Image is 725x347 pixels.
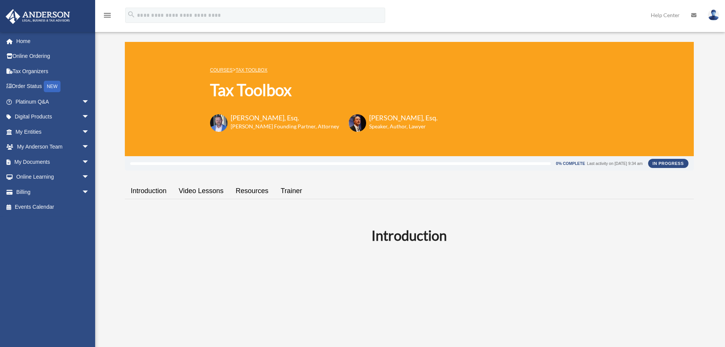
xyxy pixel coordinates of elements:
[82,94,97,110] span: arrow_drop_down
[231,113,339,123] h3: [PERSON_NAME], Esq.
[5,139,101,155] a: My Anderson Teamarrow_drop_down
[231,123,339,130] h6: [PERSON_NAME] Founding Partner, Attorney
[5,170,101,185] a: Online Learningarrow_drop_down
[82,124,97,140] span: arrow_drop_down
[82,109,97,125] span: arrow_drop_down
[127,10,135,19] i: search
[82,139,97,155] span: arrow_drop_down
[5,184,101,200] a: Billingarrow_drop_down
[5,34,101,49] a: Home
[210,79,438,101] h1: Tax Toolbox
[82,154,97,170] span: arrow_drop_down
[5,64,101,79] a: Tax Organizers
[210,114,228,132] img: Toby-circle-head.png
[648,159,688,168] div: In Progress
[5,94,101,109] a: Platinum Q&Aarrow_drop_down
[173,180,230,202] a: Video Lessons
[236,67,267,73] a: Tax Toolbox
[125,180,173,202] a: Introduction
[5,154,101,170] a: My Documentsarrow_drop_down
[82,170,97,185] span: arrow_drop_down
[3,9,72,24] img: Anderson Advisors Platinum Portal
[82,184,97,200] span: arrow_drop_down
[5,79,101,94] a: Order StatusNEW
[708,10,719,21] img: User Pic
[5,49,101,64] a: Online Ordering
[103,11,112,20] i: menu
[44,81,61,92] div: NEW
[210,67,233,73] a: COURSES
[369,123,428,130] h6: Speaker, Author, Lawyer
[129,226,689,245] h2: Introduction
[349,114,366,132] img: Scott-Estill-Headshot.png
[587,162,642,166] div: Last activity on [DATE] 9:34 am
[369,113,438,123] h3: [PERSON_NAME], Esq.
[274,180,308,202] a: Trainer
[210,65,438,75] p: >
[5,200,101,215] a: Events Calendar
[5,124,101,139] a: My Entitiesarrow_drop_down
[556,162,585,166] div: 0% Complete
[5,109,101,125] a: Digital Productsarrow_drop_down
[103,13,112,20] a: menu
[229,180,274,202] a: Resources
